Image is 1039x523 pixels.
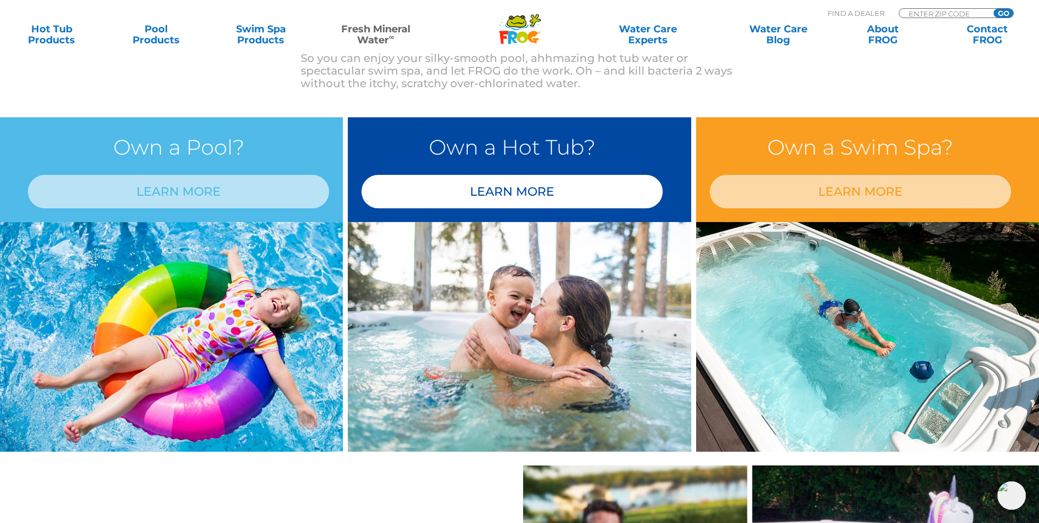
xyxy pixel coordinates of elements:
sup: ∞ [389,32,394,41]
a: Water CareExperts [582,24,714,46]
h3: Own a Swim Spa? [710,131,1011,164]
img: min-water-img-right [348,222,691,451]
a: Swim SpaProducts [220,24,302,46]
a: LEARN MORE [28,175,329,208]
a: Hot TubProducts [11,24,93,46]
input: GO [994,9,1013,18]
p: Find A Dealer [828,8,885,18]
a: LEARN MORE [710,175,1011,208]
input: Zip Code Form [908,9,981,18]
a: PoolProducts [116,24,197,46]
h3: Own a Pool? [28,131,329,164]
img: openIcon [997,481,1026,510]
a: Fresh MineralWater∞ [325,24,427,46]
a: AboutFROG [842,24,923,46]
p: So you can enjoy your silky-smooth pool, ahhmazing hot tub water or spectacular swim spa, and let... [301,52,739,90]
a: ContactFROG [946,24,1028,46]
h3: Own a Hot Tub? [361,131,663,164]
a: LEARN MORE [361,175,663,208]
img: min-water-image-3 [696,222,1039,451]
a: Water CareBlog [737,24,819,46]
